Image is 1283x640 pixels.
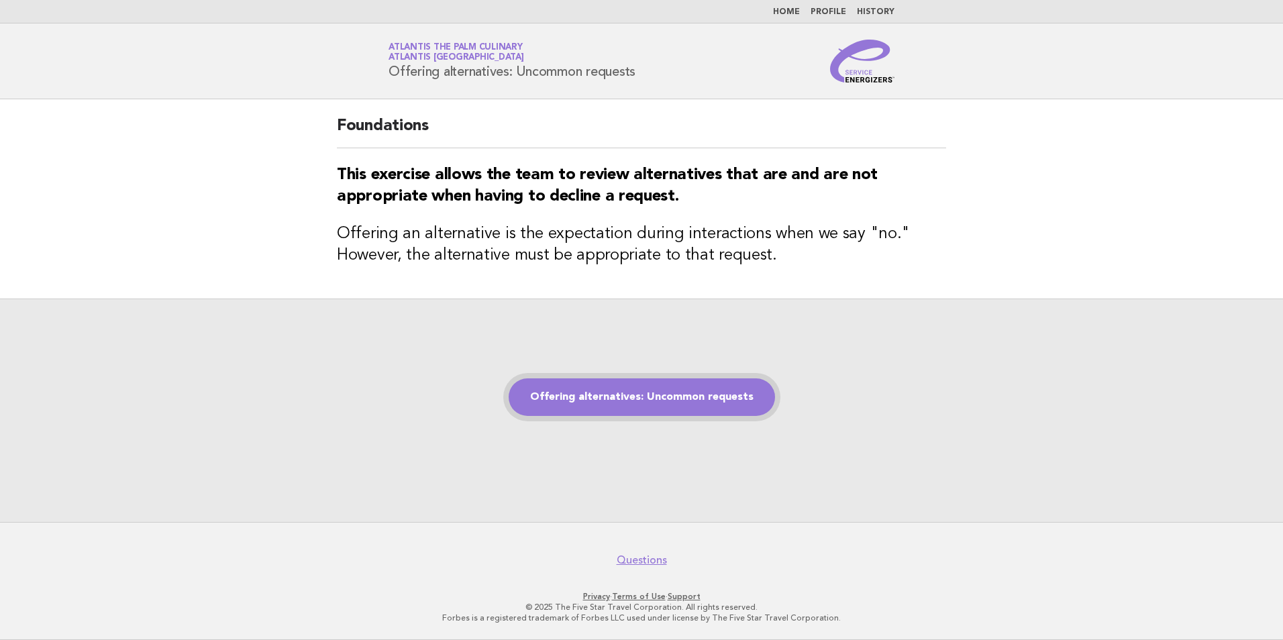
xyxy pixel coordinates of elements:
a: History [857,8,894,16]
p: · · [231,591,1052,602]
a: Support [668,592,701,601]
a: Offering alternatives: Uncommon requests [509,378,775,416]
a: Atlantis The Palm CulinaryAtlantis [GEOGRAPHIC_DATA] [389,43,524,62]
h1: Offering alternatives: Uncommon requests [389,44,635,78]
a: Home [773,8,800,16]
h3: Offering an alternative is the expectation during interactions when we say "no." However, the alt... [337,223,946,266]
a: Privacy [583,592,610,601]
strong: This exercise allows the team to review alternatives that are and are not appropriate when having... [337,167,878,205]
h2: Foundations [337,115,946,148]
a: Questions [617,553,667,567]
span: Atlantis [GEOGRAPHIC_DATA] [389,54,524,62]
p: © 2025 The Five Star Travel Corporation. All rights reserved. [231,602,1052,612]
img: Service Energizers [830,40,894,83]
a: Profile [811,8,846,16]
a: Terms of Use [612,592,666,601]
p: Forbes is a registered trademark of Forbes LLC used under license by The Five Star Travel Corpora... [231,612,1052,623]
